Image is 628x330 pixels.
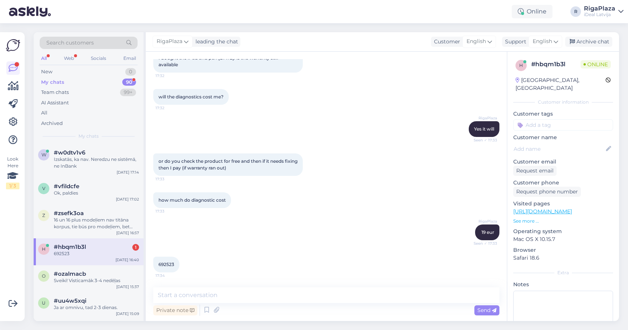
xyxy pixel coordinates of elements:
input: Add a tag [513,119,613,131]
div: Customer [431,38,460,46]
div: New [41,68,52,76]
div: Archived [41,120,63,127]
span: RigaPlaza [157,37,182,46]
div: 99+ [120,89,136,96]
div: Customer information [513,99,613,106]
div: Look Here [6,156,19,189]
span: how much do diagnostic cost [158,197,226,203]
p: See more ... [513,218,613,224]
div: # hbqm1b3l [531,60,581,69]
span: #vfildcfe [54,183,79,190]
span: z [42,213,45,218]
p: Visited pages [513,200,613,208]
div: 90 [122,79,136,86]
span: o [42,273,46,279]
p: Customer name [513,134,613,141]
div: All [41,109,47,117]
a: RigaPlazaiDeal Latvija [584,6,624,18]
p: Mac OS X 10.15.7 [513,235,613,243]
span: 17:33 [156,208,184,214]
div: RigaPlaza [584,6,615,12]
div: 1 [132,244,139,251]
span: h [519,62,523,68]
span: My chats [78,133,99,140]
div: 1 / 3 [6,183,19,189]
span: Seen ✓ 17:33 [469,241,497,246]
div: [DATE] 16:57 [116,230,139,236]
div: Web [62,54,76,63]
p: Operating system [513,227,613,235]
span: RigaPlaza [469,219,497,224]
div: Ok, paldies [54,190,139,196]
span: Search customers [46,39,94,47]
div: Request email [513,166,557,176]
div: All [40,54,48,63]
span: 17:33 [156,176,184,182]
div: Request phone number [513,187,581,197]
p: Safari 18.6 [513,254,613,262]
div: [DATE] 15:37 [116,284,139,290]
div: Support [502,38,526,46]
div: 0 [125,68,136,76]
p: Browser [513,246,613,254]
div: AI Assistant [41,99,69,107]
span: Send [477,307,496,314]
div: Socials [89,54,108,63]
span: #hbqm1b3l [54,244,86,250]
div: My chats [41,79,64,86]
p: Customer email [513,158,613,166]
span: 17:32 [156,105,184,111]
span: 19 eur [481,229,494,235]
span: #ozalmacb [54,271,86,277]
span: English [533,37,552,46]
span: RigaPlaza [469,115,497,121]
div: Ja ar omnivu, tad 2-3 dienas. [54,304,139,311]
div: iDeal Latvija [584,12,615,18]
span: will the diagnostics cost me? [158,94,224,100]
p: Customer phone [513,179,613,187]
div: Team chats [41,89,69,96]
div: Online [512,5,552,18]
span: 692523 [158,262,174,267]
p: Notes [513,281,613,288]
span: #zsefk3oa [54,210,84,217]
span: #uu4w5xqi [54,297,86,304]
div: [DATE] 17:02 [116,196,139,202]
div: 692523 [54,250,139,257]
span: English [467,37,486,46]
p: Customer tags [513,110,613,118]
span: Online [581,60,611,68]
div: Izskatās, ka nav. Neredzu ne sistēmā, ne InBank [54,156,139,169]
div: Archive chat [565,37,612,47]
span: #w0dtv1v6 [54,149,85,156]
div: Extra [513,269,613,276]
span: or do you check the product for free and then if it needs fixing then I pay (if warranty ran out) [158,158,299,171]
div: Sveiki! Visticamāk 3-4 nedēļas [54,277,139,284]
div: leading the chat [193,38,238,46]
input: Add name [514,145,604,153]
span: 17:32 [156,73,184,79]
span: u [42,300,46,306]
div: [DATE] 16:40 [116,257,139,263]
span: v [42,186,45,191]
div: Email [122,54,138,63]
div: [GEOGRAPHIC_DATA], [GEOGRAPHIC_DATA] [515,76,606,92]
div: [DATE] 17:14 [117,169,139,175]
span: Seen ✓ 17:33 [469,137,497,143]
div: R [570,6,581,17]
span: h [42,246,46,252]
a: [URL][DOMAIN_NAME] [513,208,572,215]
span: Yes it will [474,126,494,132]
div: Private note [153,305,197,315]
span: 17:34 [156,273,184,278]
img: Askly Logo [6,38,20,52]
div: 16 un 16 plus modeļiem nav titāna korpus, tie būs pro modeļiem, bet pagaidām DEMO sadaļā vēl nav ... [54,217,139,230]
div: [DATE] 15:09 [116,311,139,317]
span: w [41,152,46,158]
